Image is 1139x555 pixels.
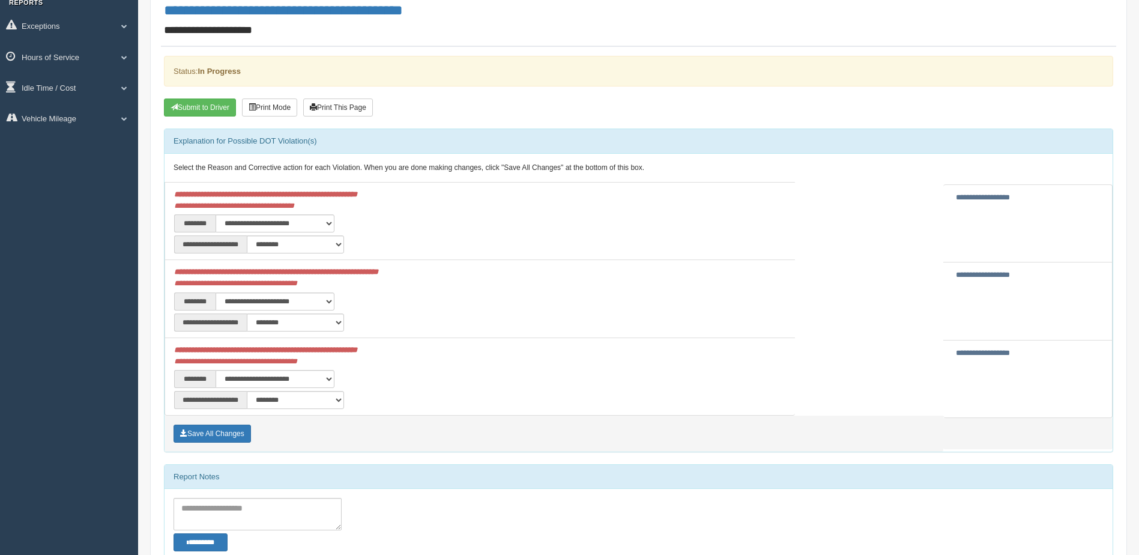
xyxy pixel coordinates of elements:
[198,67,241,76] strong: In Progress
[174,533,228,551] button: Change Filter Options
[165,154,1113,183] div: Select the Reason and Corrective action for each Violation. When you are done making changes, cli...
[165,465,1113,489] div: Report Notes
[174,425,251,443] button: Save
[242,99,297,117] button: Print Mode
[165,129,1113,153] div: Explanation for Possible DOT Violation(s)
[164,99,236,117] button: Submit To Driver
[303,99,373,117] button: Print This Page
[164,56,1113,86] div: Status:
